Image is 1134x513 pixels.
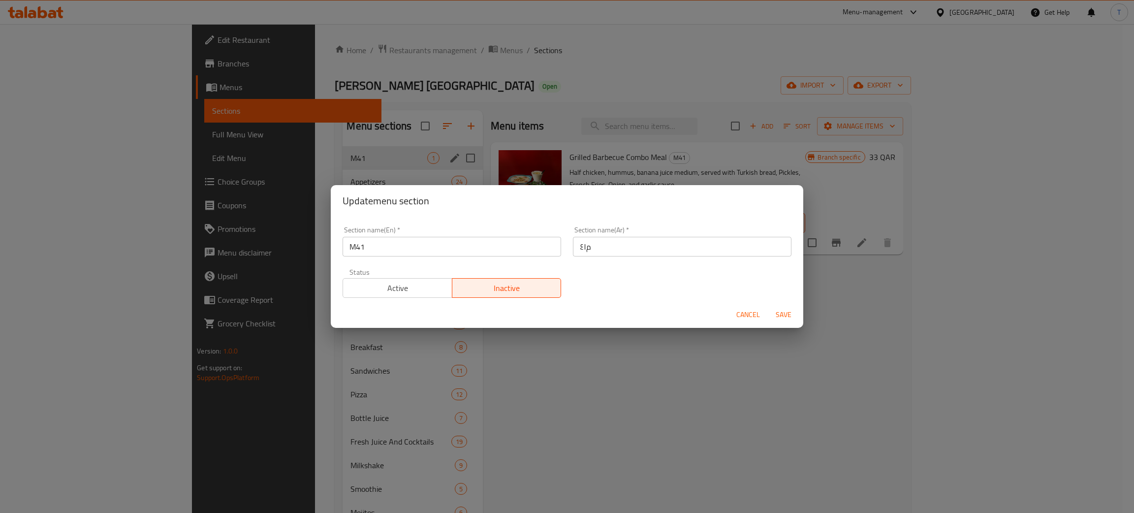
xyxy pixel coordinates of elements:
button: Inactive [452,278,562,298]
button: Save [768,306,799,324]
button: Cancel [732,306,764,324]
span: Cancel [736,309,760,321]
input: Please enter section name(ar) [573,237,791,256]
span: Inactive [456,281,558,295]
input: Please enter section name(en) [343,237,561,256]
span: Active [347,281,448,295]
h2: Update menu section [343,193,791,209]
span: Save [772,309,795,321]
button: Active [343,278,452,298]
